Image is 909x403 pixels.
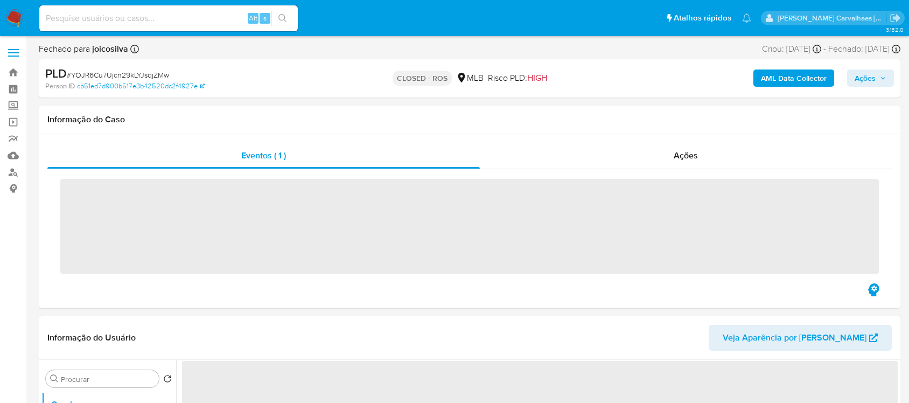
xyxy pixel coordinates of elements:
[527,72,547,84] span: HIGH
[61,374,155,384] input: Procurar
[855,70,876,87] span: Ações
[45,81,75,91] b: Person ID
[39,11,298,25] input: Pesquise usuários ou casos...
[674,12,731,24] span: Atalhos rápidos
[761,70,827,87] b: AML Data Collector
[90,43,128,55] b: joicosilva
[263,13,267,23] span: s
[674,149,698,162] span: Ações
[753,70,834,87] button: AML Data Collector
[488,72,547,84] span: Risco PLD:
[249,13,257,23] span: Alt
[50,374,59,383] button: Procurar
[241,149,286,162] span: Eventos ( 1 )
[393,71,452,86] p: CLOSED - ROS
[709,325,892,351] button: Veja Aparência por [PERSON_NAME]
[890,12,901,24] a: Sair
[77,81,205,91] a: cb51ed7d900b517e3b42520dc2f4927e
[60,179,879,274] span: ‌
[828,43,900,55] div: Fechado: [DATE]
[67,70,169,80] span: # YOJR6Cu7Ujcn29kLYJsqjZMw
[39,43,128,55] span: Fechado para
[47,114,892,125] h1: Informação do Caso
[823,43,826,55] span: -
[45,65,67,82] b: PLD
[762,43,821,55] div: Criou: [DATE]
[456,72,484,84] div: MLB
[742,13,751,23] a: Notificações
[778,13,886,23] p: sara.carvalhaes@mercadopago.com.br
[723,325,866,351] span: Veja Aparência por [PERSON_NAME]
[163,374,172,386] button: Retornar ao pedido padrão
[271,11,293,26] button: search-icon
[847,70,894,87] button: Ações
[47,332,136,343] h1: Informação do Usuário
